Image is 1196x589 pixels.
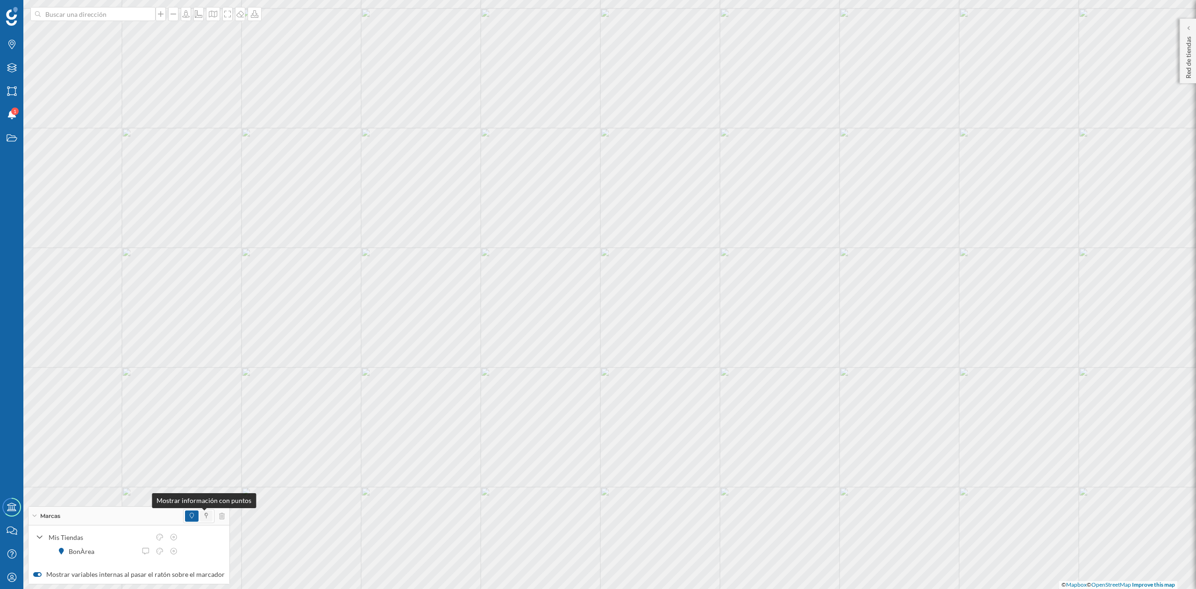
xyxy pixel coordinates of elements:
div: Mis Tiendas [49,532,150,542]
div: Mostrar información con puntos [152,493,256,508]
span: Marcas [40,512,60,520]
label: Mostrar variables internas al pasar el ratón sobre el marcador [33,570,225,579]
a: Improve this map [1132,581,1175,588]
div: © © [1059,581,1177,589]
span: 1 [14,107,16,116]
p: Red de tiendas [1184,33,1193,79]
a: Mapbox [1066,581,1087,588]
a: OpenStreetMap [1091,581,1131,588]
span: Soporte [19,7,52,15]
div: BonÀrea [69,546,99,556]
img: Geoblink Logo [6,7,18,26]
